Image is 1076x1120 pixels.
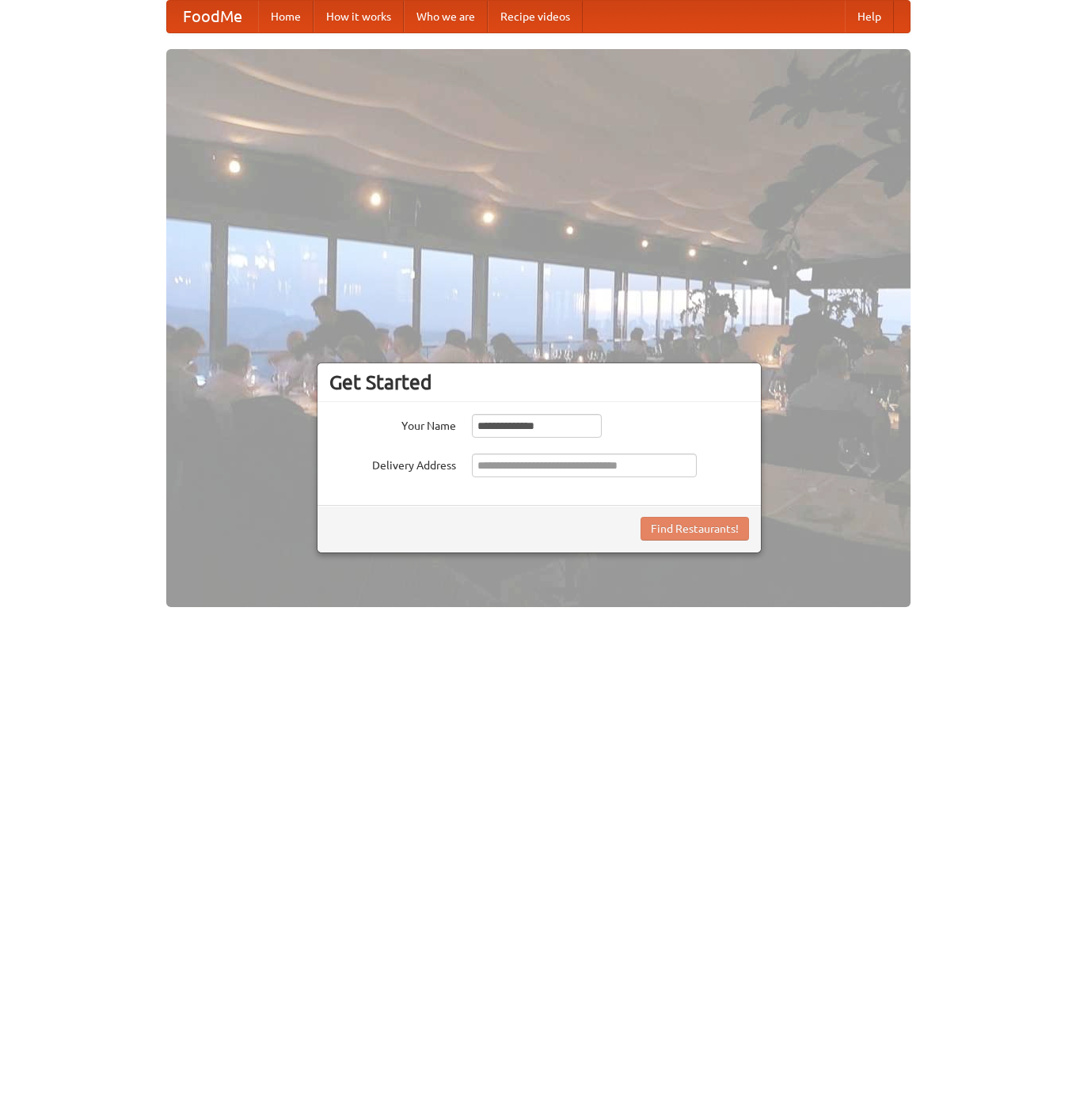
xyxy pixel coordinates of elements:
[258,1,314,32] a: Home
[488,1,583,32] a: Recipe videos
[641,517,749,541] button: Find Restaurants!
[314,1,404,32] a: How it works
[329,454,456,473] label: Delivery Address
[404,1,488,32] a: Who we are
[329,370,749,394] h3: Get Started
[329,414,456,434] label: Your Name
[167,1,258,32] a: FoodMe
[845,1,894,32] a: Help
